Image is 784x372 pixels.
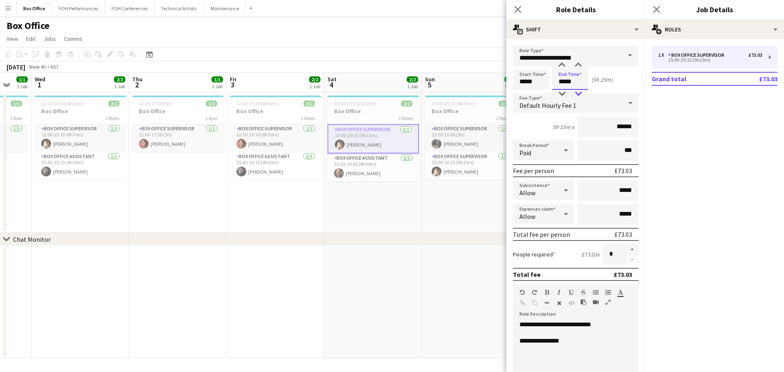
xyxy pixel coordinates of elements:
h3: Box Office [35,107,126,115]
span: 2 [131,80,143,89]
span: View [7,35,18,42]
h3: Box Office [327,107,419,115]
span: 12:00-20:30 (8h30m) [236,100,279,107]
div: 1 Job [212,83,223,89]
button: Fullscreen [605,299,611,305]
span: 15:00-20:15 (5h15m) [334,100,376,107]
h3: Box Office [230,107,321,115]
span: Comms [64,35,82,42]
div: 1 Job [407,83,418,89]
app-card-role: Box Office Supervisor1/115:00-20:15 (5h15m)[PERSON_NAME] [327,124,419,154]
span: 2/2 [303,100,315,107]
a: Comms [61,33,86,44]
div: (5h 15m) [591,76,612,83]
div: 1 x [658,52,668,58]
button: Text Color [617,289,623,296]
span: 2 Roles [106,115,120,121]
span: 2/2 [401,100,412,107]
td: Grand total [652,72,733,85]
label: People required [513,251,555,258]
td: £73.03 [733,72,777,85]
app-job-card: 15:00-20:15 (5h15m)2/2Box Office2 RolesBox Office Supervisor1/115:00-20:00 (5h)[PERSON_NAME]Box O... [425,96,517,180]
button: Redo [532,289,537,296]
span: Wed [35,76,45,83]
a: Edit [23,33,39,44]
div: Box Office Supervisor [668,52,728,58]
app-card-role: Box Office Assistant1/115:45-20:15 (4h30m)[PERSON_NAME] [35,152,126,180]
app-card-role: Box Office Supervisor1/112:00-17:00 (5h)[PERSON_NAME] [132,124,224,152]
div: £73.03 [748,52,762,58]
span: 3 [229,80,236,89]
span: 2 Roles [399,115,412,121]
span: Fri [230,76,236,83]
span: 2/2 [309,76,321,82]
span: Allow [519,212,535,221]
div: BST [51,64,59,70]
span: Paid [519,149,531,157]
h3: Box Office [132,107,224,115]
span: 12:00-20:30 (8h30m) [41,100,84,107]
app-card-role: Box Office Supervisor1/112:00-20:30 (8h30m)[PERSON_NAME] [230,124,321,152]
div: 1 Job [114,83,125,89]
span: 1/1 [212,76,223,82]
div: Total fee [513,270,541,278]
div: Roles [645,20,784,39]
app-card-role: Box Office Assistant1/115:45-20:15 (4h30m)[PERSON_NAME] [230,152,321,180]
button: Technical Artistic [154,0,204,16]
span: 1/1 [11,100,22,107]
h3: Job Details [645,4,784,15]
div: £73.03 [614,270,632,278]
span: 1 [33,80,45,89]
button: Paste as plain text [581,299,586,305]
div: Chat Monitor [13,235,51,243]
div: 15:00-20:15 (5h15m) [658,58,762,62]
app-job-card: 12:00-20:30 (8h30m)2/2Box Office2 RolesBox Office Supervisor1/112:00-20:30 (8h30m)[PERSON_NAME]Bo... [35,96,126,180]
span: Week 40 [27,64,47,70]
div: 1 Job [310,83,320,89]
button: Italic [556,289,562,296]
span: 2/2 [504,76,516,82]
button: Ordered List [605,289,611,296]
span: 2/2 [108,100,120,107]
span: 2 Roles [301,115,315,121]
button: Underline [568,289,574,296]
button: Bold [544,289,550,296]
span: Thu [132,76,143,83]
span: Sat [327,76,336,83]
h3: Role Details [506,4,645,15]
button: Strikethrough [581,289,586,296]
span: Jobs [44,35,56,42]
div: 5h 15m x [552,123,574,131]
span: 1 Role [205,115,217,121]
span: 1 Role [10,115,22,121]
span: 1/1 [16,76,28,82]
span: 2/2 [407,76,418,82]
div: £73.03 [615,167,632,175]
span: Sun [425,76,435,83]
button: Insert video [593,299,599,305]
span: 1/1 [206,100,217,107]
span: 12:00-17:00 (5h) [139,100,172,107]
a: Jobs [40,33,59,44]
span: 2/2 [499,100,510,107]
button: HTML Code [568,300,574,306]
div: Shift [506,20,645,39]
button: Increase [626,244,639,255]
span: 2/2 [114,76,125,82]
div: 1 Job [505,83,515,89]
span: 15:00-20:15 (5h15m) [432,100,474,107]
span: 4 [326,80,336,89]
app-job-card: 15:00-20:15 (5h15m)2/2Box Office2 RolesBox Office Supervisor1/115:00-20:15 (5h15m)[PERSON_NAME]Bo... [327,96,419,181]
div: Total fee per person [513,230,570,238]
span: 2 Roles [496,115,510,121]
a: View [3,33,21,44]
app-card-role: Box Office Supervisor1/115:00-20:00 (5h)[PERSON_NAME] [425,124,517,152]
h3: Box Office [425,107,517,115]
span: 5 [424,80,435,89]
button: FOH Performances [52,0,105,16]
h1: Box Office [7,20,49,32]
button: Box Office [17,0,52,16]
div: [DATE] [7,63,25,71]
